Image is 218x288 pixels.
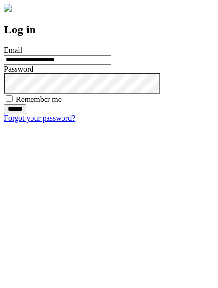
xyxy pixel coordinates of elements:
a: Forgot your password? [4,114,75,122]
label: Password [4,65,33,73]
label: Email [4,46,22,54]
h2: Log in [4,23,214,36]
img: logo-4e3dc11c47720685a147b03b5a06dd966a58ff35d612b21f08c02c0306f2b779.png [4,4,12,12]
label: Remember me [16,95,62,103]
